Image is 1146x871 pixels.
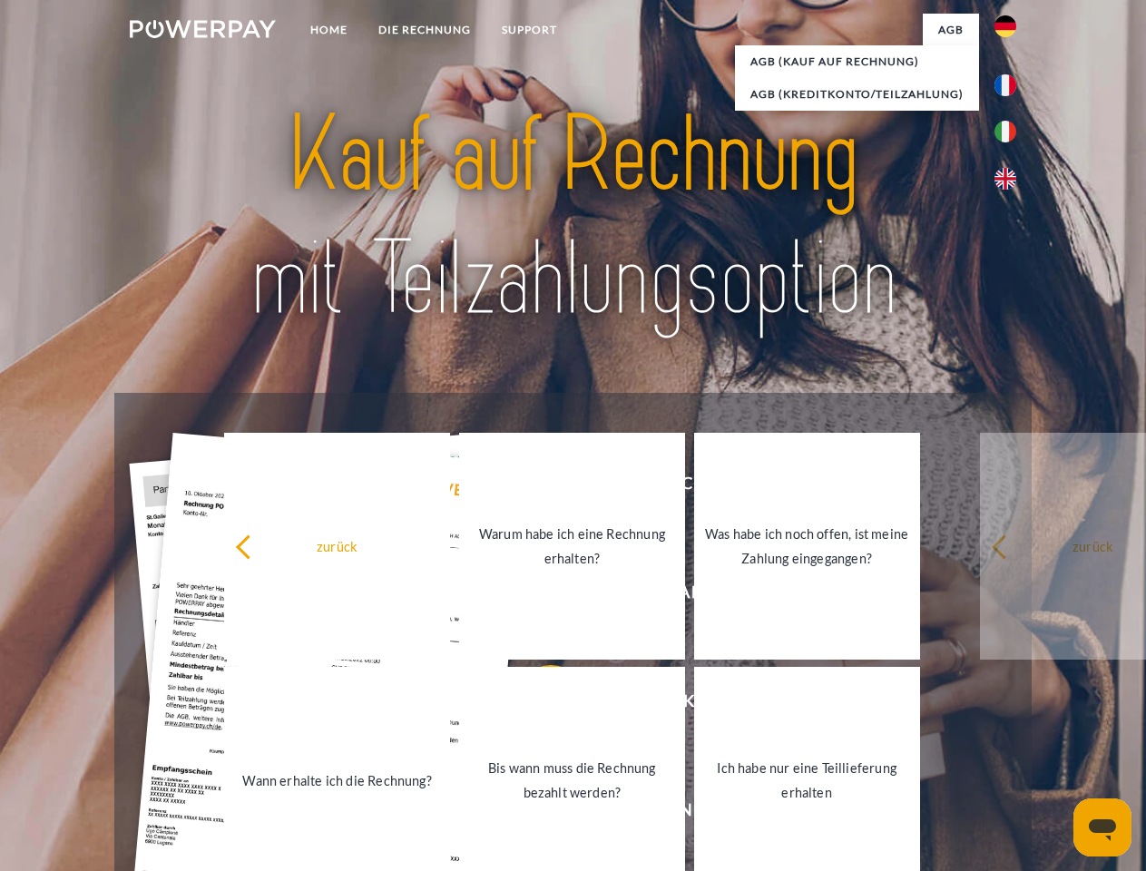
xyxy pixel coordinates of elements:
[705,756,909,805] div: Ich habe nur eine Teillieferung erhalten
[994,74,1016,96] img: fr
[994,121,1016,142] img: it
[295,14,363,46] a: Home
[694,433,920,660] a: Was habe ich noch offen, ist meine Zahlung eingegangen?
[735,78,979,111] a: AGB (Kreditkonto/Teilzahlung)
[470,756,674,805] div: Bis wann muss die Rechnung bezahlt werden?
[235,533,439,558] div: zurück
[994,15,1016,37] img: de
[363,14,486,46] a: DIE RECHNUNG
[705,522,909,571] div: Was habe ich noch offen, ist meine Zahlung eingegangen?
[923,14,979,46] a: agb
[470,522,674,571] div: Warum habe ich eine Rechnung erhalten?
[1073,798,1131,856] iframe: Schaltfläche zum Öffnen des Messaging-Fensters
[173,87,973,347] img: title-powerpay_de.svg
[130,20,276,38] img: logo-powerpay-white.svg
[486,14,573,46] a: SUPPORT
[235,768,439,792] div: Wann erhalte ich die Rechnung?
[994,168,1016,190] img: en
[735,45,979,78] a: AGB (Kauf auf Rechnung)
